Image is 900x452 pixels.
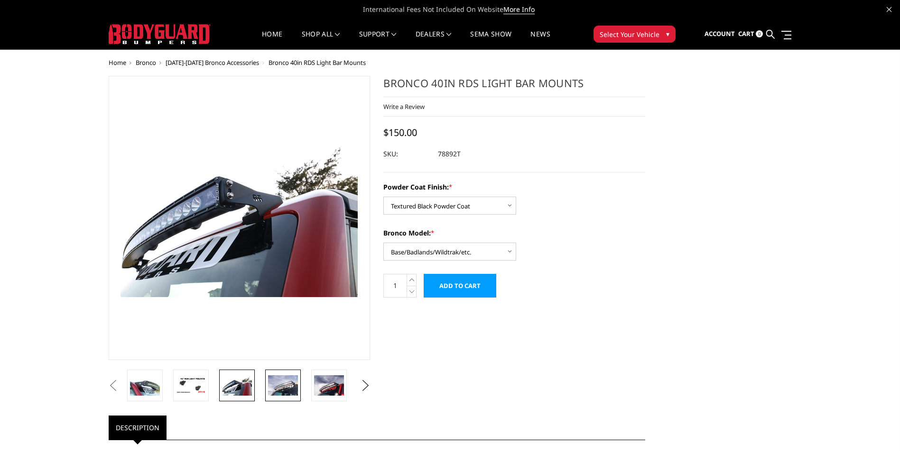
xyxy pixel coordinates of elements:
span: ▾ [666,29,669,39]
span: Cart [738,29,754,38]
button: Next [358,379,372,393]
a: More Info [503,5,535,14]
a: Home [109,58,126,67]
a: SEMA Show [470,31,511,49]
img: Bronco 40in RDS Light Bar Mounts [268,375,298,395]
span: 0 [756,30,763,37]
dd: 78892T [438,145,461,163]
span: Bronco 40in RDS Light Bar Mounts [269,58,366,67]
span: $150.00 [383,126,417,139]
a: Bronco [136,58,156,67]
a: Home [262,31,282,49]
img: Bronco 40in RDS Light Bar Mounts [176,377,206,394]
iframe: Chat Widget [853,407,900,452]
img: BODYGUARD BUMPERS [109,24,211,44]
a: Description [109,416,167,440]
label: Bronco Model: [383,228,645,238]
a: Write a Review [383,102,425,111]
img: Bronco 40in RDS Light Bar Mounts [222,375,252,395]
img: Bronco 40in RDS Light Bar Mounts [130,375,160,395]
a: News [530,31,550,49]
a: Account [705,21,735,47]
span: Select Your Vehicle [600,29,659,39]
a: shop all [302,31,340,49]
button: Select Your Vehicle [594,26,676,43]
dt: SKU: [383,145,431,163]
img: Bronco 40in RDS Light Bar Mounts [314,375,344,395]
span: Account [705,29,735,38]
a: [DATE]-[DATE] Bronco Accessories [166,58,259,67]
a: Support [359,31,397,49]
input: Add to Cart [424,274,496,298]
button: Previous [106,379,121,393]
h1: Bronco 40in RDS Light Bar Mounts [383,76,645,97]
label: Powder Coat Finish: [383,182,645,192]
a: Cart 0 [738,21,763,47]
a: Bronco 40in RDS Light Bar Mounts [109,76,371,360]
a: Dealers [416,31,452,49]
